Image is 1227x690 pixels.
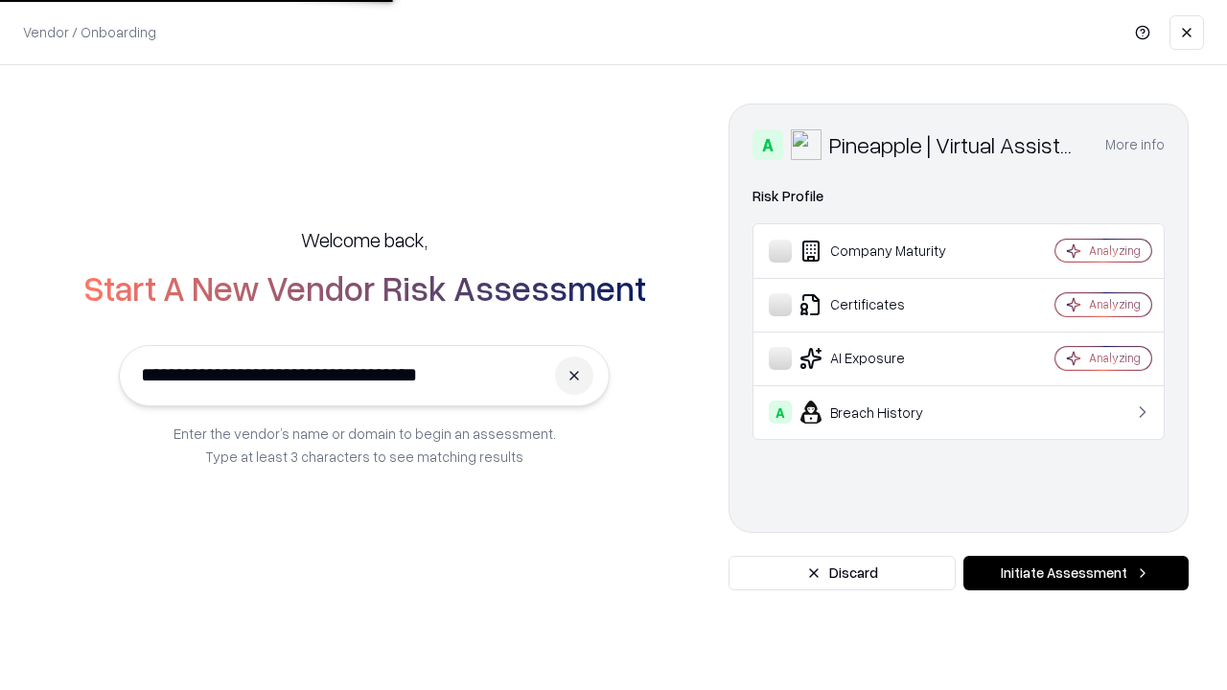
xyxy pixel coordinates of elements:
[83,268,646,307] h2: Start A New Vendor Risk Assessment
[791,129,822,160] img: Pineapple | Virtual Assistant Agency
[769,240,998,263] div: Company Maturity
[829,129,1082,160] div: Pineapple | Virtual Assistant Agency
[752,185,1165,208] div: Risk Profile
[769,293,998,316] div: Certificates
[729,556,956,590] button: Discard
[752,129,783,160] div: A
[23,22,156,42] p: Vendor / Onboarding
[769,401,998,424] div: Breach History
[1089,242,1141,259] div: Analyzing
[769,347,998,370] div: AI Exposure
[963,556,1189,590] button: Initiate Assessment
[1089,350,1141,366] div: Analyzing
[174,422,556,468] p: Enter the vendor’s name or domain to begin an assessment. Type at least 3 characters to see match...
[1089,296,1141,312] div: Analyzing
[1105,127,1165,162] button: More info
[301,226,428,253] h5: Welcome back,
[769,401,792,424] div: A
